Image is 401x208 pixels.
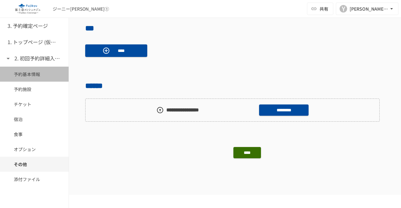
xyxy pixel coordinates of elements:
h6: 3. 予約確定ページ [8,22,48,30]
div: [PERSON_NAME][EMAIL_ADDRESS][DOMAIN_NAME] [350,5,388,13]
span: 添付ファイル [14,176,55,183]
h6: 2. 初回予約詳細入力ページ [14,54,65,63]
div: Y [340,5,347,13]
button: 共有 [307,3,333,15]
span: オプション [14,146,55,153]
span: その他 [14,161,55,168]
div: ジーニー[PERSON_NAME]① [53,6,109,12]
span: 予約基本情報 [14,71,55,78]
h6: 1. トップページ (仮予約一覧) [8,38,58,46]
img: eQeGXtYPV2fEKIA3pizDiVdzO5gJTl2ahLbsPaD2E4R [8,4,48,14]
span: チケット [14,101,55,108]
span: 食事 [14,131,55,138]
span: 予約施設 [14,86,55,93]
span: 宿泊 [14,116,55,123]
span: 共有 [320,5,328,12]
button: Y[PERSON_NAME][EMAIL_ADDRESS][DOMAIN_NAME] [336,3,398,15]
